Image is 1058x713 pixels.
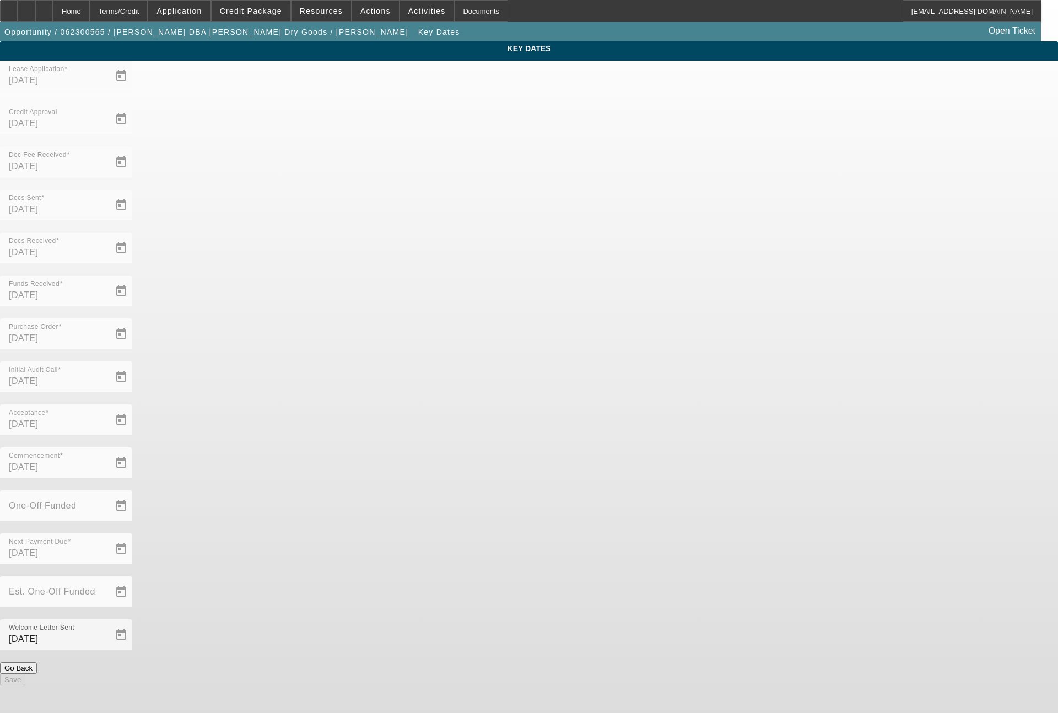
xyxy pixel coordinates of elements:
[156,7,202,15] span: Application
[292,1,351,21] button: Resources
[9,109,57,116] mat-label: Credit Approval
[148,1,210,21] button: Application
[9,280,60,288] mat-label: Funds Received
[352,1,399,21] button: Actions
[9,624,74,631] mat-label: Welcome Letter Sent
[9,452,60,460] mat-label: Commencement
[4,28,408,36] span: Opportunity / 062300565 / [PERSON_NAME] DBA [PERSON_NAME] Dry Goods / [PERSON_NAME]
[408,7,446,15] span: Activities
[9,152,67,159] mat-label: Doc Fee Received
[9,409,45,417] mat-label: Acceptance
[8,44,1050,53] span: Key Dates
[415,22,463,42] button: Key Dates
[300,7,343,15] span: Resources
[9,501,76,510] mat-label: One-Off Funded
[9,538,68,545] mat-label: Next Payment Due
[220,7,282,15] span: Credit Package
[400,1,454,21] button: Activities
[360,7,391,15] span: Actions
[212,1,290,21] button: Credit Package
[9,195,41,202] mat-label: Docs Sent
[9,323,58,331] mat-label: Purchase Order
[9,66,64,73] mat-label: Lease Application
[418,28,460,36] span: Key Dates
[9,237,56,245] mat-label: Docs Received
[984,21,1040,40] a: Open Ticket
[9,366,58,374] mat-label: Initial Audit Call
[9,587,95,596] mat-label: Est. One-Off Funded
